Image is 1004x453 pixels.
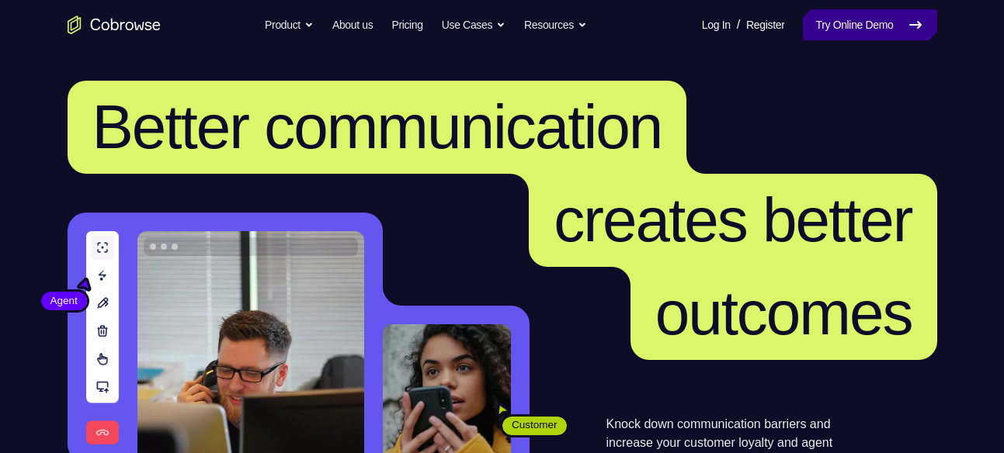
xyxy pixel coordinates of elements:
span: creates better [554,185,912,254]
a: Pricing [391,9,422,40]
button: Use Cases [442,9,505,40]
a: Register [746,9,784,40]
button: Resources [524,9,587,40]
span: outcomes [655,278,912,348]
a: Log In [702,9,731,40]
a: Try Online Demo [803,9,936,40]
a: About us [332,9,373,40]
span: / [737,16,740,34]
a: Go to the home page [68,16,161,34]
button: Product [265,9,314,40]
span: Better communication [92,92,662,161]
